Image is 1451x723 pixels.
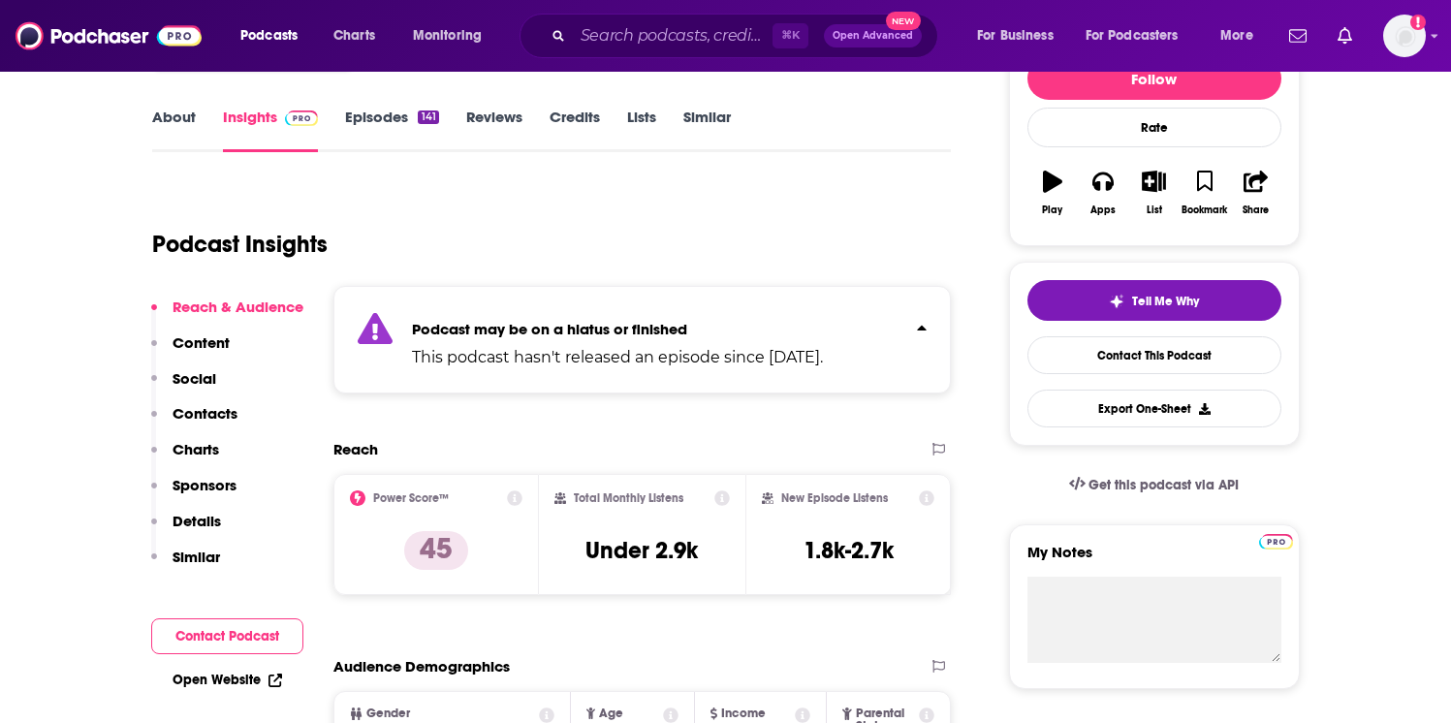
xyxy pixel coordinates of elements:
svg: Email not verified [1410,15,1426,30]
button: open menu [1207,20,1278,51]
div: Rate [1027,108,1281,147]
a: Charts [321,20,387,51]
span: New [886,12,921,30]
p: Sponsors [173,476,237,494]
span: Income [721,707,766,720]
p: Similar [173,548,220,566]
div: 141 [418,110,438,124]
div: Apps [1090,204,1116,216]
a: Reviews [466,108,522,152]
div: List [1147,204,1162,216]
h2: Total Monthly Listens [574,491,683,505]
h2: New Episode Listens [781,491,888,505]
img: Podchaser Pro [285,110,319,126]
img: Podchaser - Follow, Share and Rate Podcasts [16,17,202,54]
button: Share [1230,158,1280,228]
a: About [152,108,196,152]
button: Contacts [151,404,237,440]
a: Lists [627,108,656,152]
button: Apps [1078,158,1128,228]
input: Search podcasts, credits, & more... [573,20,773,51]
a: Episodes141 [345,108,438,152]
label: My Notes [1027,543,1281,577]
h2: Audience Demographics [333,657,510,676]
button: Bookmark [1180,158,1230,228]
img: Podchaser Pro [1259,534,1293,550]
div: Share [1243,204,1269,216]
button: Charts [151,440,219,476]
p: Social [173,369,216,388]
a: Contact This Podcast [1027,336,1281,374]
button: open menu [399,20,507,51]
span: Logged in as EllaRoseMurphy [1383,15,1426,57]
span: Open Advanced [833,31,913,41]
span: Age [599,707,623,720]
p: This podcast hasn't released an episode since [DATE]. [412,346,823,369]
span: Podcasts [240,22,298,49]
section: Click to expand status details [333,286,952,393]
p: Details [173,512,221,530]
button: Export One-Sheet [1027,390,1281,427]
strong: Podcast may be on a hiatus or finished [412,320,687,338]
button: Play [1027,158,1078,228]
div: Bookmark [1182,204,1227,216]
button: Sponsors [151,476,237,512]
a: Show notifications dropdown [1330,19,1360,52]
span: ⌘ K [773,23,808,48]
p: 45 [404,531,468,570]
a: InsightsPodchaser Pro [223,108,319,152]
img: User Profile [1383,15,1426,57]
span: More [1220,22,1253,49]
button: open menu [1073,20,1207,51]
span: For Business [977,22,1054,49]
div: Play [1042,204,1062,216]
h2: Power Score™ [373,491,449,505]
button: Content [151,333,230,369]
button: Show profile menu [1383,15,1426,57]
span: Charts [333,22,375,49]
a: Similar [683,108,731,152]
button: open menu [963,20,1078,51]
button: Follow [1027,57,1281,100]
h3: Under 2.9k [585,536,698,565]
button: Social [151,369,216,405]
span: Get this podcast via API [1088,477,1239,493]
button: Similar [151,548,220,583]
span: Gender [366,707,410,720]
p: Content [173,333,230,352]
button: Reach & Audience [151,298,303,333]
button: Details [151,512,221,548]
a: Show notifications dropdown [1281,19,1314,52]
p: Contacts [173,404,237,423]
a: Open Website [173,672,282,688]
p: Reach & Audience [173,298,303,316]
h2: Reach [333,440,378,458]
button: tell me why sparkleTell Me Why [1027,280,1281,321]
button: Contact Podcast [151,618,303,654]
a: Pro website [1259,531,1293,550]
a: Credits [550,108,600,152]
span: For Podcasters [1086,22,1179,49]
span: Monitoring [413,22,482,49]
a: Get this podcast via API [1054,461,1255,509]
button: Open AdvancedNew [824,24,922,47]
h3: 1.8k-2.7k [804,536,894,565]
button: open menu [227,20,323,51]
button: List [1128,158,1179,228]
div: Search podcasts, credits, & more... [538,14,957,58]
img: tell me why sparkle [1109,294,1124,309]
h1: Podcast Insights [152,230,328,259]
span: Tell Me Why [1132,294,1199,309]
p: Charts [173,440,219,458]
